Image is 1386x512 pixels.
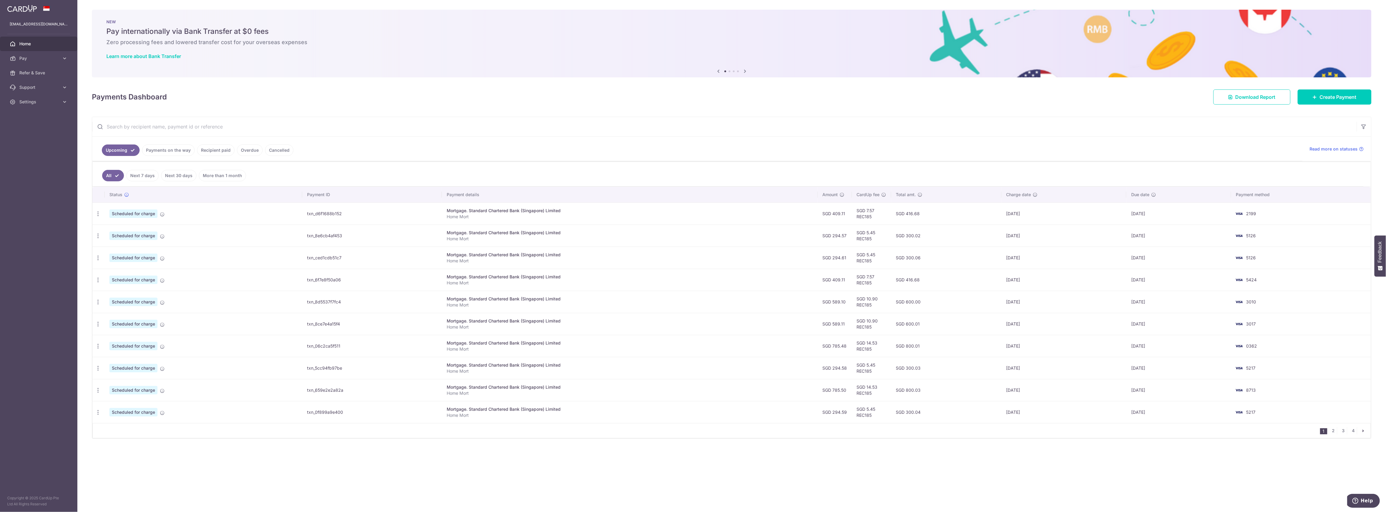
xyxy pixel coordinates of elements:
td: [DATE] [1002,291,1127,313]
span: 5126 [1246,255,1256,260]
a: 4 [1350,427,1357,434]
td: txn_8ce7e4a15f4 [302,313,442,335]
button: Feedback - Show survey [1375,235,1386,277]
td: [DATE] [1126,335,1231,357]
td: [DATE] [1126,269,1231,291]
td: SGD 294.61 [818,247,852,269]
td: [DATE] [1002,313,1127,335]
span: 8713 [1246,387,1256,393]
p: Home Mort [447,412,813,418]
img: Bank Card [1233,298,1245,306]
a: Learn more about Bank Transfer [106,53,181,59]
td: SGD 409.11 [818,269,852,291]
td: SGD 294.58 [818,357,852,379]
span: 3017 [1246,321,1256,326]
a: Next 7 days [126,170,159,181]
div: Mortgage. Standard Chartered Bank (Singapore) Limited [447,362,813,368]
td: [DATE] [1126,225,1231,247]
td: SGD 10.90 REC185 [852,291,891,313]
td: txn_06c2ca5f511 [302,335,442,357]
td: SGD 589.11 [818,313,852,335]
div: Mortgage. Standard Chartered Bank (Singapore) Limited [447,230,813,236]
span: Refer & Save [19,70,59,76]
td: SGD 14.53 REC185 [852,379,891,401]
a: Cancelled [265,144,293,156]
div: Mortgage. Standard Chartered Bank (Singapore) Limited [447,406,813,412]
td: txn_d6f1688b152 [302,203,442,225]
nav: pager [1320,423,1371,438]
td: SGD 785.48 [818,335,852,357]
img: Bank Card [1233,320,1245,328]
span: Scheduled for charge [109,386,157,394]
td: [DATE] [1126,357,1231,379]
a: Next 30 days [161,170,196,181]
a: Payments on the way [142,144,195,156]
td: SGD 294.57 [818,225,852,247]
p: Home Mort [447,236,813,242]
p: NEW [106,19,1357,24]
td: [DATE] [1002,247,1127,269]
td: txn_ced1cdb51c7 [302,247,442,269]
div: Mortgage. Standard Chartered Bank (Singapore) Limited [447,340,813,346]
img: Bank Card [1233,210,1245,217]
span: Scheduled for charge [109,276,157,284]
h6: Zero processing fees and lowered transfer cost for your overseas expenses [106,39,1357,46]
img: Bank Card [1233,409,1245,416]
p: Home Mort [447,324,813,330]
td: [DATE] [1002,269,1127,291]
td: SGD 14.53 REC185 [852,335,891,357]
span: Create Payment [1320,93,1357,101]
td: SGD 300.04 [891,401,1002,423]
span: Charge date [1006,192,1031,198]
span: 3010 [1246,299,1256,304]
td: [DATE] [1002,335,1127,357]
span: Scheduled for charge [109,408,157,416]
h4: Payments Dashboard [92,92,167,102]
td: SGD 416.68 [891,203,1002,225]
td: SGD 589.10 [818,291,852,313]
div: Mortgage. Standard Chartered Bank (Singapore) Limited [447,318,813,324]
span: 5217 [1246,365,1256,371]
td: SGD 600.00 [891,291,1002,313]
span: Read more on statuses [1310,146,1358,152]
p: Home Mort [447,214,813,220]
li: 1 [1320,428,1327,434]
a: Recipient paid [197,144,235,156]
td: SGD 800.01 [891,335,1002,357]
td: SGD 785.50 [818,379,852,401]
a: 2 [1330,427,1337,434]
span: Status [109,192,122,198]
div: Mortgage. Standard Chartered Bank (Singapore) Limited [447,296,813,302]
p: Home Mort [447,258,813,264]
span: Scheduled for charge [109,209,157,218]
span: Scheduled for charge [109,320,157,328]
td: txn_8d5537f7fc4 [302,291,442,313]
td: SGD 7.57 REC185 [852,269,891,291]
a: Upcoming [102,144,140,156]
span: 5217 [1246,410,1256,415]
span: 2199 [1246,211,1256,216]
a: 3 [1340,427,1347,434]
td: SGD 416.68 [891,269,1002,291]
p: Home Mort [447,368,813,374]
td: txn_5cc94fb97be [302,357,442,379]
td: [DATE] [1002,203,1127,225]
span: CardUp fee [857,192,880,198]
span: Download Report [1235,93,1276,101]
img: Bank Card [1233,254,1245,261]
span: 5424 [1246,277,1257,282]
a: Download Report [1213,89,1290,105]
span: Scheduled for charge [109,342,157,350]
td: SGD 294.59 [818,401,852,423]
td: txn_659e2e2a82a [302,379,442,401]
span: Feedback [1378,241,1383,263]
img: Bank Card [1233,365,1245,372]
a: Read more on statuses [1310,146,1364,152]
span: 0362 [1246,343,1257,348]
td: [DATE] [1002,401,1127,423]
th: Payment method [1231,187,1371,203]
div: Mortgage. Standard Chartered Bank (Singapore) Limited [447,208,813,214]
div: Mortgage. Standard Chartered Bank (Singapore) Limited [447,252,813,258]
span: 5126 [1246,233,1256,238]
